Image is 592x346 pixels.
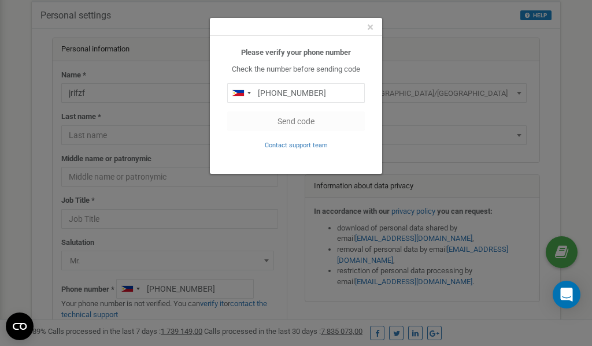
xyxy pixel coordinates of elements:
div: Telephone country code [228,84,254,102]
div: Open Intercom Messenger [553,281,580,308]
button: Send code [227,111,365,131]
p: Check the number before sending code [227,64,365,75]
small: Contact support team [265,142,328,149]
b: Please verify your phone number [241,48,351,57]
span: × [367,20,373,34]
a: Contact support team [265,140,328,149]
input: 0905 123 4567 [227,83,365,103]
button: Open CMP widget [6,312,34,340]
button: Close [367,21,373,34]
